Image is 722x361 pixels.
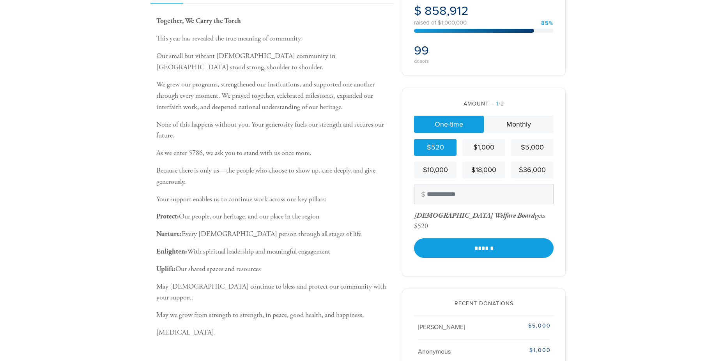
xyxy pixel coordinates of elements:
div: $5,000 [514,142,550,153]
div: donors [414,58,481,64]
span: [DEMOGRAPHIC_DATA] Welfare Board [414,211,535,220]
p: As we enter 5786, we ask you to stand with us once more. [156,148,390,159]
div: $5,000 [505,322,551,330]
div: $36,000 [514,165,550,175]
span: 858,912 [425,4,469,18]
div: Amount [414,100,554,108]
a: Monthly [484,116,554,133]
b: Nurture: [156,229,182,238]
a: $520 [414,139,457,156]
span: Anonymous [418,348,451,356]
p: Our shared spaces and resources [156,264,390,275]
div: gets [414,211,545,220]
p: Our small but vibrant [DEMOGRAPHIC_DATA] community in [GEOGRAPHIC_DATA] stood strong, shoulder to... [156,51,390,73]
b: Together, We Carry the Torch [156,16,241,25]
span: $ [414,4,421,18]
p: Every [DEMOGRAPHIC_DATA] person through all stages of life [156,229,390,240]
p: May we grow from strength to strength, in peace, good health, and happiness. [156,310,390,321]
p: [MEDICAL_DATA]. [156,327,390,338]
div: $10,000 [417,165,453,175]
a: One-time [414,116,484,133]
div: $18,000 [465,165,502,175]
a: $36,000 [511,162,554,178]
b: Uplift: [156,264,175,273]
p: We grew our programs, strengthened our institutions, and supported one another through every mome... [156,79,390,113]
p: May [DEMOGRAPHIC_DATA] continue to bless and protect our community with your support. [156,281,390,304]
span: 1 [496,100,499,107]
p: With spiritual leadership and meaningful engagement [156,246,390,257]
div: $520 [414,222,428,231]
span: [PERSON_NAME] [418,323,465,331]
span: /2 [492,100,504,107]
a: $5,000 [511,139,554,156]
p: Because there is only us—the people who choose to show up, care deeply, and give generously. [156,165,390,188]
b: Protect: [156,212,179,221]
a: $18,000 [462,162,505,178]
b: Enlighten: [156,247,187,256]
a: $10,000 [414,162,457,178]
div: raised of $1,000,000 [414,20,554,26]
p: This year has revealed the true meaning of community. [156,33,390,44]
a: $1,000 [462,139,505,156]
div: 85% [541,21,554,26]
p: Your support enables us to continue work across our key pillars: [156,194,390,205]
h2: 99 [414,43,481,58]
h2: Recent Donations [414,301,554,307]
div: $520 [417,142,453,153]
div: $1,000 [465,142,502,153]
p: Our people, our heritage, and our place in the region [156,211,390,222]
div: $1,000 [505,346,551,354]
p: None of this happens without you. Your generosity fuels our strength and secures our future. [156,119,390,142]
